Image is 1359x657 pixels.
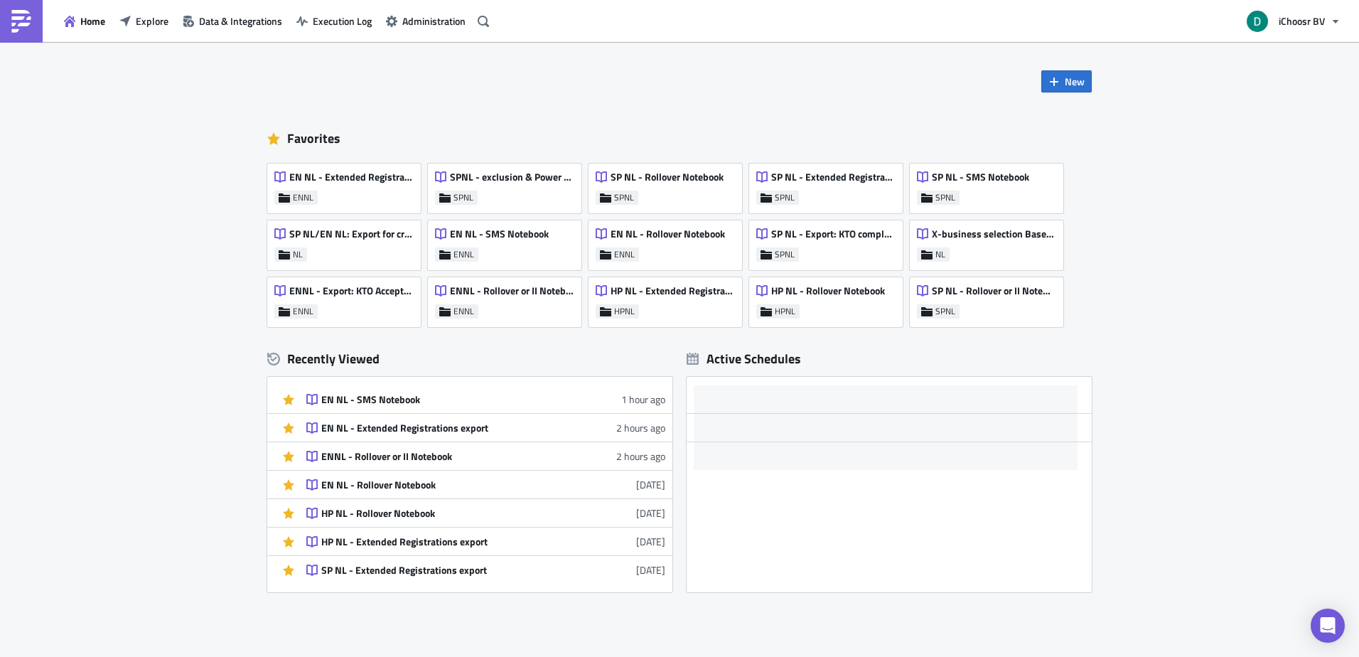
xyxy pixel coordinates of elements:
div: HP NL - Rollover Notebook [321,507,570,520]
time: 2025-09-04T12:04:08Z [636,477,665,492]
a: EN NL - Extended Registrations exportENNL [267,156,428,213]
img: Avatar [1245,9,1269,33]
span: Home [80,14,105,28]
span: SP NL - Extended Registrations export [771,171,895,183]
button: Execution Log [289,10,379,32]
span: New [1065,74,1085,89]
span: ENNL [453,249,474,260]
span: SPNL [935,192,955,203]
a: HP NL - Rollover NotebookHPNL [749,270,910,327]
span: SP NL - Rollover or II Notebook [932,284,1055,297]
div: HP NL - Extended Registrations export [321,535,570,548]
time: 2025-09-10T07:51:50Z [616,420,665,435]
span: HP NL - Extended Registrations export [611,284,734,297]
time: 2025-09-02T11:43:47Z [636,506,665,520]
a: SP NL - Rollover or II NotebookSPNL [910,270,1070,327]
span: HP NL - Rollover Notebook [771,284,885,297]
div: Recently Viewed [267,348,672,370]
button: Home [57,10,112,32]
span: SP NL - Export: KTO completed/declined #4000 for VEH [771,228,895,240]
span: SPNL [453,192,473,203]
span: Administration [402,14,466,28]
button: Explore [112,10,176,32]
span: ENNL [453,306,474,317]
a: X-business selection Base from ENNLNL [910,213,1070,270]
a: EN NL - SMS NotebookENNL [428,213,589,270]
a: SP NL - Export: KTO completed/declined #4000 for VEHSPNL [749,213,910,270]
span: SPNL [614,192,634,203]
img: PushMetrics [10,10,33,33]
div: EN NL - Rollover Notebook [321,479,570,491]
span: ENNL - Rollover or II Notebook [450,284,574,297]
span: HPNL [775,306,795,317]
span: ENNL [293,192,313,203]
span: ENNL [614,249,635,260]
a: SP NL - Extended Registrations export[DATE] [306,556,665,584]
div: EN NL - Extended Registrations export [321,422,570,434]
time: 2025-09-10T08:20:55Z [621,392,665,407]
button: Administration [379,10,473,32]
div: ENNL - Rollover or II Notebook [321,450,570,463]
a: HP NL - Extended Registrations export[DATE] [306,528,665,555]
span: SP NL - SMS Notebook [932,171,1029,183]
span: SPNL [775,249,795,260]
span: Data & Integrations [199,14,282,28]
a: EN NL - Rollover NotebookENNL [589,213,749,270]
span: Execution Log [313,14,372,28]
a: ENNL - Rollover or II Notebook2 hours ago [306,442,665,470]
a: ENNL - Rollover or II NotebookENNL [428,270,589,327]
span: SPNL - exclusion & Power back to grid list [450,171,574,183]
a: HP NL - Extended Registrations exportHPNL [589,270,749,327]
a: ENNL - Export: KTO Accepted #4000 for VEHENNL [267,270,428,327]
span: SPNL [935,306,955,317]
a: SP NL - Rollover NotebookSPNL [589,156,749,213]
span: iChoosr BV [1279,14,1325,28]
div: Favorites [267,128,1092,149]
a: SP NL/EN NL: Export for cross check with CRM VEHNL [267,213,428,270]
span: SP NL - Rollover Notebook [611,171,724,183]
time: 2025-09-01T15:21:13Z [636,562,665,577]
span: Explore [136,14,168,28]
span: SPNL [775,192,795,203]
a: EN NL - Extended Registrations export2 hours ago [306,414,665,442]
time: 2025-09-10T07:25:03Z [616,449,665,464]
span: NL [293,249,303,260]
a: EN NL - Rollover Notebook[DATE] [306,471,665,498]
span: EN NL - Extended Registrations export [289,171,413,183]
a: EN NL - SMS Notebook1 hour ago [306,385,665,413]
time: 2025-09-02T08:04:48Z [636,534,665,549]
a: HP NL - Rollover Notebook[DATE] [306,499,665,527]
button: iChoosr BV [1238,6,1348,37]
span: NL [935,249,945,260]
a: SPNL - exclusion & Power back to grid listSPNL [428,156,589,213]
span: EN NL - SMS Notebook [450,228,549,240]
div: SP NL - Extended Registrations export [321,564,570,577]
div: EN NL - SMS Notebook [321,393,570,406]
button: New [1041,70,1092,92]
span: EN NL - Rollover Notebook [611,228,725,240]
span: HPNL [614,306,635,317]
a: SP NL - SMS NotebookSPNL [910,156,1070,213]
div: Active Schedules [687,351,801,367]
div: Open Intercom Messenger [1311,609,1345,643]
a: SP NL - Extended Registrations exportSPNL [749,156,910,213]
span: SP NL/EN NL: Export for cross check with CRM VEH [289,228,413,240]
span: X-business selection Base from ENNL [932,228,1055,240]
span: ENNL [293,306,313,317]
span: ENNL - Export: KTO Accepted #4000 for VEH [289,284,413,297]
button: Data & Integrations [176,10,289,32]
